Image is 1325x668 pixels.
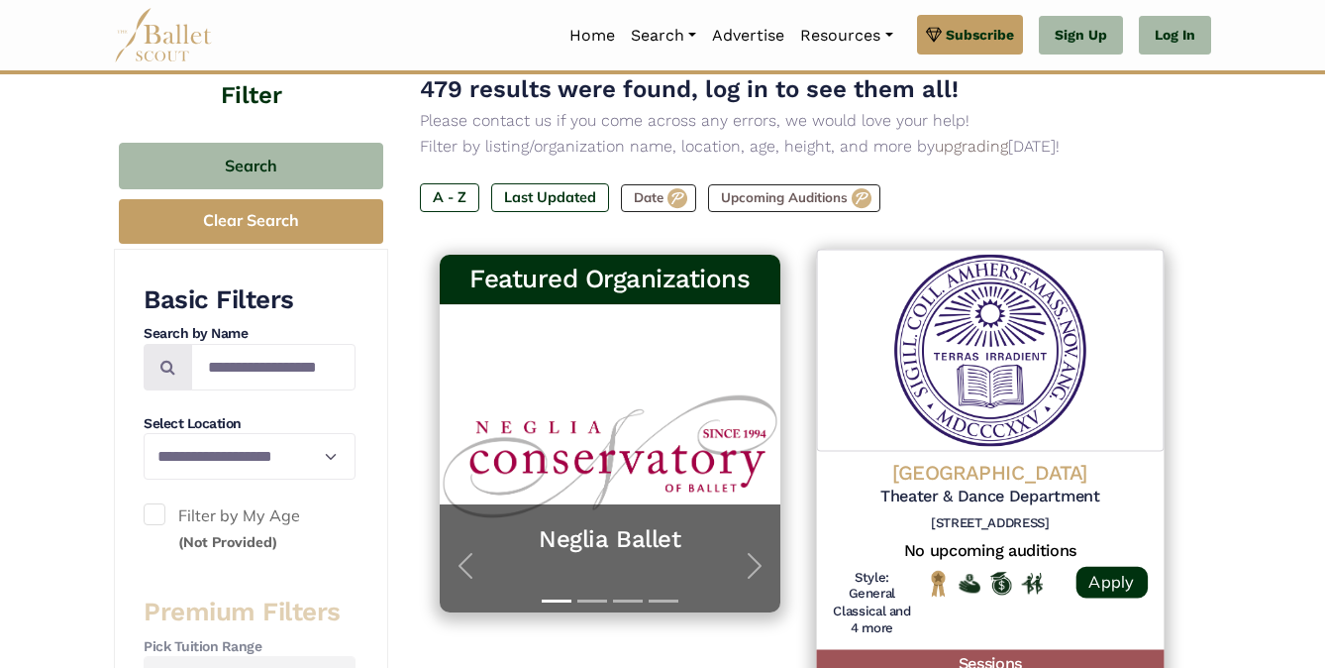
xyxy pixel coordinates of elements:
[917,15,1023,55] a: Subscribe
[114,39,388,113] h4: Filter
[946,24,1014,46] span: Subscribe
[420,75,959,103] span: 479 results were found, log in to see them all!
[119,199,383,244] button: Clear Search
[144,596,356,629] h3: Premium Filters
[542,590,571,612] button: Slide 1
[649,590,678,612] button: Slide 4
[816,249,1163,451] img: Logo
[456,263,764,296] h3: Featured Organizations
[119,143,383,189] button: Search
[989,572,1010,596] img: Offers Scholarship
[459,524,761,555] a: Neglia Ballet
[144,283,356,317] h3: Basic Filters
[935,137,1008,156] a: upgrading
[832,515,1147,532] h6: [STREET_ADDRESS]
[704,15,792,56] a: Advertise
[926,24,942,46] img: gem.svg
[561,15,623,56] a: Home
[420,183,479,211] label: A - Z
[959,574,979,593] img: Offers Financial Aid
[708,184,880,212] label: Upcoming Auditions
[613,590,643,612] button: Slide 3
[144,414,356,434] h4: Select Location
[178,533,277,551] small: (Not Provided)
[577,590,607,612] button: Slide 2
[191,344,356,390] input: Search by names...
[832,569,910,637] h6: Style: General Classical and 4 more
[623,15,704,56] a: Search
[1039,16,1123,56] a: Sign Up
[420,134,1179,160] p: Filter by listing/organization name, location, age, height, and more by [DATE]!
[792,15,900,56] a: Resources
[832,486,1147,506] h5: Theater & Dance Department
[621,184,696,212] label: Date
[144,503,356,554] label: Filter by My Age
[144,637,356,657] h4: Pick Tuition Range
[927,570,948,597] img: National
[1075,566,1147,598] a: Apply
[491,183,609,211] label: Last Updated
[1139,16,1211,56] a: Log In
[832,540,1147,561] h5: No upcoming auditions
[832,460,1147,487] h4: [GEOGRAPHIC_DATA]
[1021,572,1042,594] img: In Person
[144,324,356,344] h4: Search by Name
[420,108,1179,134] p: Please contact us if you come across any errors, we would love your help!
